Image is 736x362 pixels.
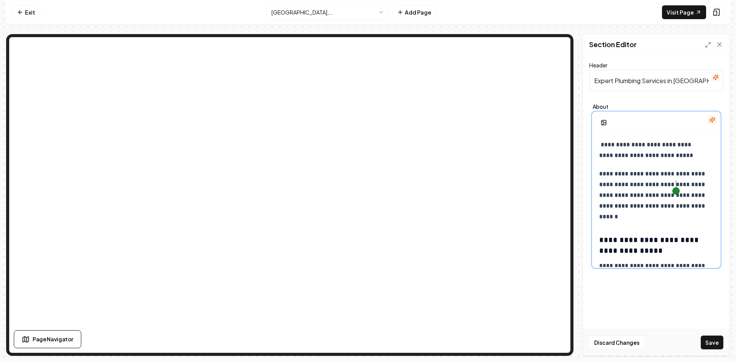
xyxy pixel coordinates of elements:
[589,62,608,69] label: Header
[662,5,706,19] a: Visit Page
[589,336,644,349] button: Discard Changes
[589,70,723,91] input: Header
[33,335,73,343] span: Page Navigator
[392,5,436,19] button: Add Page
[14,330,81,348] button: Page Navigator
[589,39,637,50] h2: Section Editor
[12,5,40,19] a: Exit
[701,336,723,349] button: Save
[596,116,611,129] button: Add Image
[593,104,720,109] label: About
